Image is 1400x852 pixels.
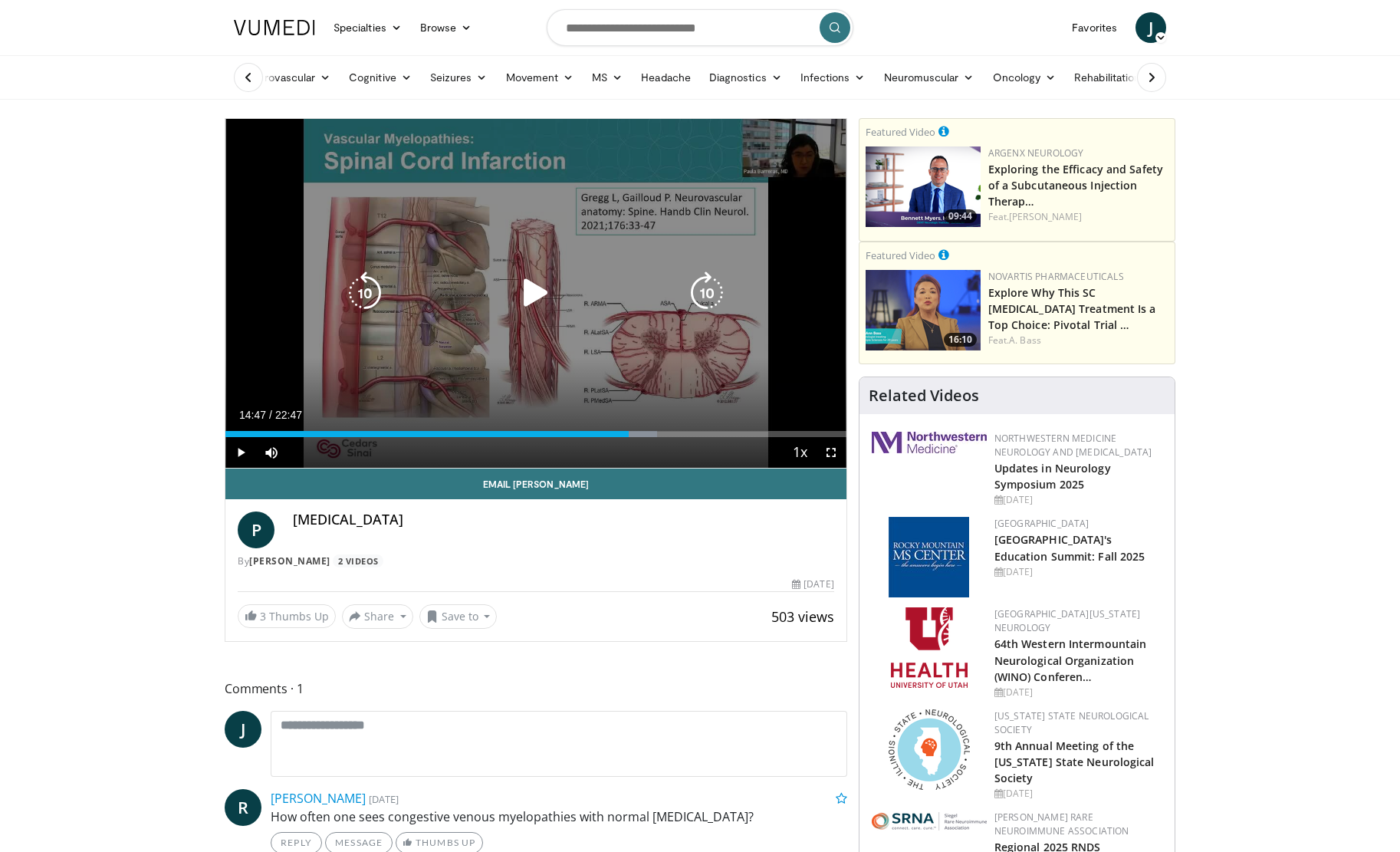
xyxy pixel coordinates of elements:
div: [DATE] [994,565,1162,579]
a: Movement [497,62,583,93]
small: [DATE] [369,792,399,806]
a: [GEOGRAPHIC_DATA][US_STATE] Neurology [994,607,1141,634]
span: 09:44 [944,209,977,223]
img: 3a0c5742-cb9f-4fe5-83cd-25b150cf6f93.png.150x105_q85_autocrop_double_scale_upscale_version-0.2.png [872,812,987,831]
a: Northwestern Medicine Neurology and [MEDICAL_DATA] [994,432,1152,459]
button: Mute [256,437,287,468]
button: Fullscreen [816,437,846,468]
a: Novartis Pharmaceuticals [988,270,1124,283]
button: Play [225,437,256,468]
a: Favorites [1063,12,1126,43]
p: How often one sees congestive venous myelopathies with normal [MEDICAL_DATA]? [271,808,847,826]
button: Playback Rate [785,437,816,468]
a: Exploring the Efficacy and Safety of a Subcutaneous Injection Therap… [988,162,1163,209]
div: [DATE] [792,577,833,591]
a: 3 Thumbs Up [238,604,336,628]
div: By [238,554,834,568]
span: 22:47 [275,409,302,421]
a: Explore Why This SC [MEDICAL_DATA] Treatment Is a Top Choice: Pivotal Trial … [988,285,1156,332]
div: [DATE] [994,686,1162,699]
img: c50ebd09-d0e6-423e-8ff9-52d136aa9f61.png.150x105_q85_crop-smart_upscale.png [866,146,981,227]
a: 2 Videos [333,554,383,567]
div: Feat. [988,334,1168,347]
a: Updates in Neurology Symposium 2025 [994,461,1111,492]
a: 09:44 [866,146,981,227]
img: 2a462fb6-9365-492a-ac79-3166a6f924d8.png.150x105_q85_autocrop_double_scale_upscale_version-0.2.jpg [872,432,987,453]
h4: [MEDICAL_DATA] [293,512,834,528]
a: MS [583,62,632,93]
a: Rehabilitation [1065,62,1149,93]
video-js: Video Player [225,119,846,469]
div: Feat. [988,210,1168,224]
a: J [225,711,261,748]
a: [PERSON_NAME] [271,790,366,807]
div: [DATE] [994,493,1162,507]
img: VuMedi Logo [234,20,315,35]
a: P [238,512,274,548]
span: 3 [260,609,266,623]
small: Featured Video [866,248,935,262]
a: [PERSON_NAME] Rare Neuroimmune Association [994,811,1129,837]
span: / [269,409,272,421]
h4: Related Videos [869,387,979,405]
img: 6b9b61f7-40d5-4025-982f-9cb3140a35cb.png.150x105_q85_autocrop_double_scale_upscale_version-0.2.jpg [889,517,969,597]
a: 9th Annual Meeting of the [US_STATE] State Neurological Society [994,739,1155,785]
a: [GEOGRAPHIC_DATA] [994,517,1089,530]
a: Cognitive [340,62,421,93]
a: [GEOGRAPHIC_DATA]'s Education Summit: Fall 2025 [994,532,1145,563]
div: [DATE] [994,787,1162,801]
span: 14:47 [239,409,266,421]
a: [US_STATE] State Neurological Society [994,709,1149,736]
span: 503 views [771,607,834,626]
a: Infections [791,62,875,93]
button: Save to [419,604,498,629]
a: [PERSON_NAME] [249,554,330,567]
img: 71a8b48c-8850-4916-bbdd-e2f3ccf11ef9.png.150x105_q85_autocrop_double_scale_upscale_version-0.2.png [889,709,970,790]
a: J [1135,12,1166,43]
span: Comments 1 [225,679,847,699]
input: Search topics, interventions [547,9,853,46]
a: A. Bass [1009,334,1041,347]
a: R [225,789,261,826]
a: Diagnostics [700,62,791,93]
span: 16:10 [944,333,977,347]
small: Featured Video [866,125,935,139]
a: argenx Neurology [988,146,1084,160]
a: 64th Western Intermountain Neurological Organization (WINO) Conferen… [994,637,1147,683]
div: Progress Bar [225,431,846,437]
a: Cerebrovascular [225,62,340,93]
a: Browse [411,12,481,43]
a: Specialties [324,12,411,43]
a: Seizures [421,62,497,93]
img: f6362829-b0a3-407d-a044-59546adfd345.png.150x105_q85_autocrop_double_scale_upscale_version-0.2.png [891,607,968,688]
a: [PERSON_NAME] [1009,210,1082,223]
a: Neuromuscular [875,62,984,93]
a: Email [PERSON_NAME] [225,469,846,499]
a: Headache [632,62,700,93]
img: fac2b8e8-85fa-4965-ac55-c661781e9521.png.150x105_q85_crop-smart_upscale.png [866,270,981,350]
button: Share [342,604,413,629]
a: Oncology [984,62,1066,93]
a: 16:10 [866,270,981,350]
